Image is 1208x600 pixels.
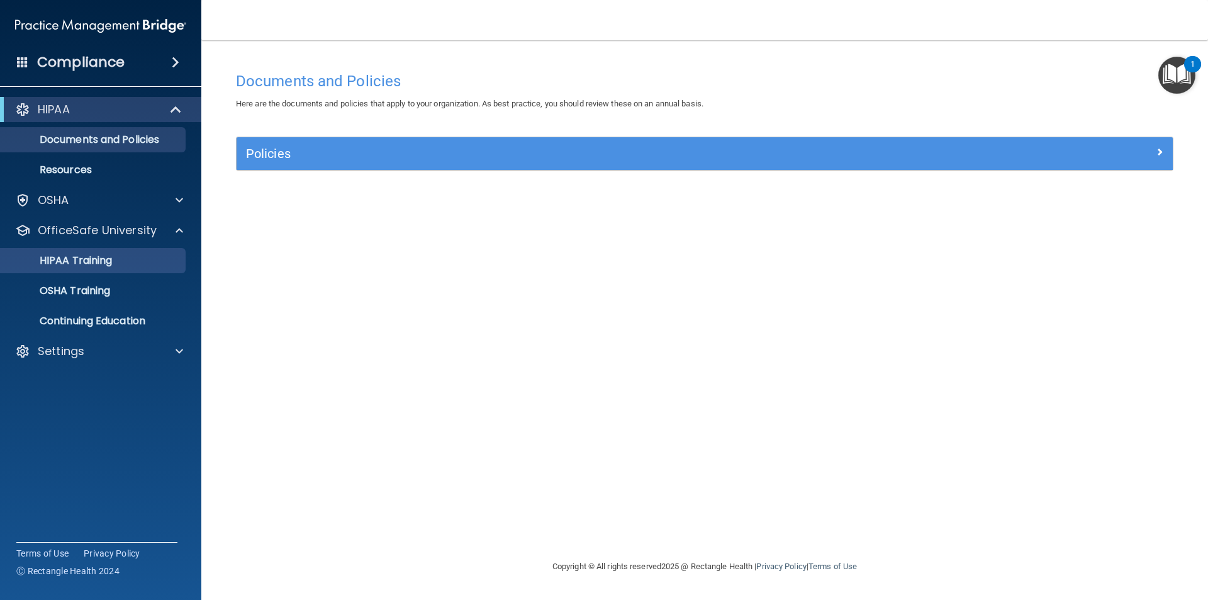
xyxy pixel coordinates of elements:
[236,73,1173,89] h4: Documents and Policies
[1190,64,1195,81] div: 1
[8,133,180,146] p: Documents and Policies
[84,547,140,560] a: Privacy Policy
[38,223,157,238] p: OfficeSafe University
[475,546,934,587] div: Copyright © All rights reserved 2025 @ Rectangle Health | |
[15,223,183,238] a: OfficeSafe University
[15,344,183,359] a: Settings
[15,193,183,208] a: OSHA
[38,102,70,117] p: HIPAA
[246,147,929,161] h5: Policies
[16,547,69,560] a: Terms of Use
[16,565,120,577] span: Ⓒ Rectangle Health 2024
[236,99,703,108] span: Here are the documents and policies that apply to your organization. As best practice, you should...
[8,315,180,327] p: Continuing Education
[8,164,180,176] p: Resources
[1158,57,1195,94] button: Open Resource Center, 1 new notification
[8,254,112,267] p: HIPAA Training
[15,13,186,38] img: PMB logo
[37,54,125,71] h4: Compliance
[756,562,806,571] a: Privacy Policy
[38,193,69,208] p: OSHA
[38,344,84,359] p: Settings
[15,102,182,117] a: HIPAA
[8,285,110,297] p: OSHA Training
[246,144,1163,164] a: Policies
[808,562,857,571] a: Terms of Use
